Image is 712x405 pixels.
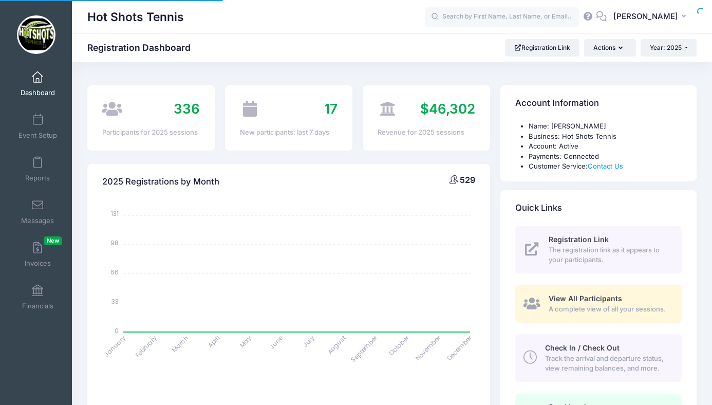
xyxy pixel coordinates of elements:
span: Reports [25,174,50,182]
h4: Account Information [515,89,599,118]
tspan: 33 [111,297,119,306]
li: Account: Active [529,141,682,152]
span: View All Participants [549,294,622,303]
tspan: May [238,334,253,349]
a: Registration Link The registration link as it appears to your participants. [515,226,682,273]
h1: Registration Dashboard [87,42,199,53]
tspan: January [102,334,127,359]
a: Contact Us [588,162,623,170]
a: Registration Link [505,39,579,57]
tspan: 131 [111,209,119,218]
span: A complete view of all your sessions. [549,304,670,315]
span: Event Setup [18,131,57,140]
span: $46,302 [420,101,475,117]
tspan: November [414,334,443,363]
li: Payments: Connected [529,152,682,162]
a: Check In / Check Out Track the arrival and departure status, view remaining balances, and more. [515,334,682,381]
span: Registration Link [549,235,609,244]
div: Revenue for 2025 sessions [378,127,475,138]
tspan: June [268,334,285,351]
div: New participants: last 7 days [240,127,338,138]
span: Check In / Check Out [545,343,620,352]
span: The registration link as it appears to your participants. [549,245,670,265]
span: Messages [21,216,54,225]
span: 17 [324,101,338,117]
tspan: August [326,334,348,356]
li: Customer Service: [529,161,682,172]
a: Dashboard [13,66,62,102]
tspan: 98 [110,238,119,247]
input: Search by First Name, Last Name, or Email... [425,7,579,27]
span: 336 [174,101,200,117]
li: Business: Hot Shots Tennis [529,132,682,142]
span: 529 [460,175,475,185]
a: Financials [13,279,62,315]
a: InvoicesNew [13,236,62,272]
button: Actions [584,39,635,57]
span: New [44,236,62,245]
span: Invoices [25,259,51,268]
span: Dashboard [21,88,55,97]
tspan: 66 [110,268,119,277]
a: Event Setup [13,108,62,144]
tspan: 0 [115,326,119,335]
span: [PERSON_NAME] [613,11,678,22]
span: Year: 2025 [650,44,682,51]
tspan: March [170,334,191,354]
tspan: July [301,334,316,349]
tspan: October [387,334,411,358]
li: Name: [PERSON_NAME] [529,121,682,132]
a: Reports [13,151,62,187]
h4: 2025 Registrations by Month [102,168,219,197]
button: Year: 2025 [641,39,697,57]
h4: Quick Links [515,193,562,223]
tspan: December [445,334,474,363]
tspan: April [206,334,221,349]
tspan: February [134,334,159,359]
tspan: September [349,334,380,364]
div: Participants for 2025 sessions [102,127,200,138]
span: Financials [22,302,53,310]
img: Hot Shots Tennis [17,15,55,54]
h1: Hot Shots Tennis [87,5,184,29]
a: View All Participants A complete view of all your sessions. [515,285,682,323]
a: Messages [13,194,62,230]
span: Track the arrival and departure status, view remaining balances, and more. [545,354,670,374]
button: [PERSON_NAME] [607,5,697,29]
